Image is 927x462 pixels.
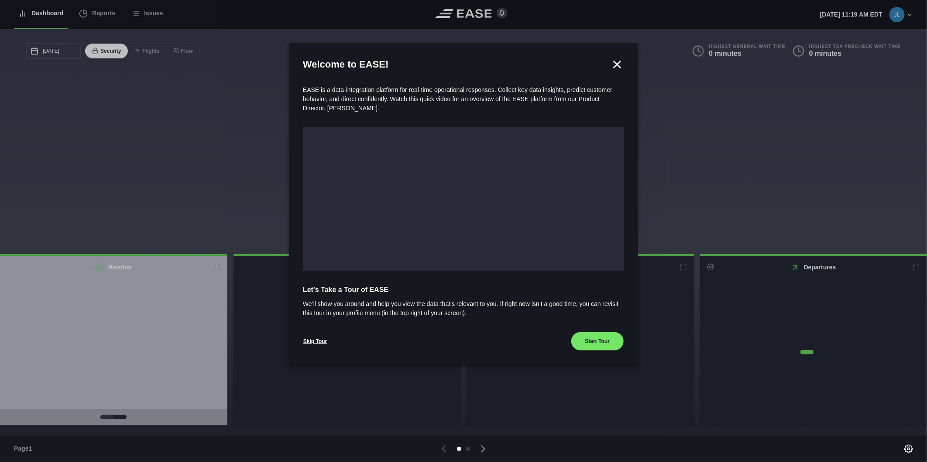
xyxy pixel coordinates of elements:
span: Page 1 [14,444,36,453]
button: Start Tour [571,332,624,351]
h2: Welcome to EASE! [303,57,610,71]
button: Skip Tour [303,332,327,351]
span: Let’s Take a Tour of EASE [303,285,624,295]
span: EASE is a data-integration platform for real-time operational responses. Collect key data insight... [303,86,612,112]
iframe: onboarding [303,127,624,271]
span: We’ll show you around and help you view the data that’s relevant to you. If right now isn’t a goo... [303,299,624,318]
